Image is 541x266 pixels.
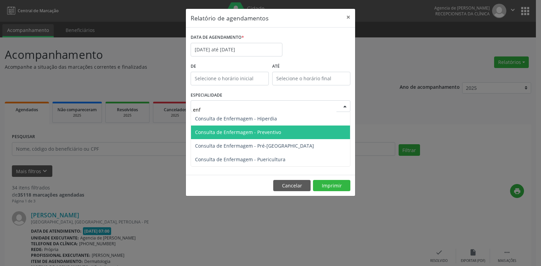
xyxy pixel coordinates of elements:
[342,9,355,26] button: Close
[193,103,336,116] input: Seleciona uma especialidade
[195,156,285,163] span: Consulta de Enfermagem - Puericultura
[191,43,282,56] input: Selecione uma data ou intervalo
[195,115,277,122] span: Consulta de Enfermagem - Hiperdia
[191,32,244,43] label: DATA DE AGENDAMENTO
[272,72,350,85] input: Selecione o horário final
[273,180,311,192] button: Cancelar
[191,14,268,22] h5: Relatório de agendamentos
[191,90,222,101] label: ESPECIALIDADE
[313,180,350,192] button: Imprimir
[195,129,281,135] span: Consulta de Enfermagem - Preventivo
[191,72,269,85] input: Selecione o horário inicial
[272,61,350,72] label: ATÉ
[195,143,314,149] span: Consulta de Enfermagem - Pré-[GEOGRAPHIC_DATA]
[191,61,269,72] label: De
